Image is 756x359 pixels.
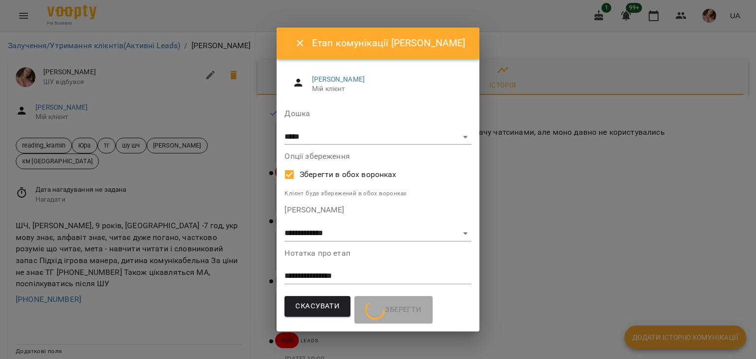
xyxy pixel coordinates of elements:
[295,300,340,313] span: Скасувати
[284,110,471,118] label: Дошка
[312,84,463,94] span: Мій клієнт
[288,31,312,55] button: Close
[284,152,471,160] label: Опції збереження
[284,206,471,214] label: [PERSON_NAME]
[300,169,397,180] span: Зберегти в обох воронках
[284,189,471,199] p: Клієнт буде збережений в обох воронках
[284,296,350,317] button: Скасувати
[312,75,365,83] a: [PERSON_NAME]
[284,249,471,257] label: Нотатка про етап
[312,35,467,51] h6: Етап комунікації [PERSON_NAME]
